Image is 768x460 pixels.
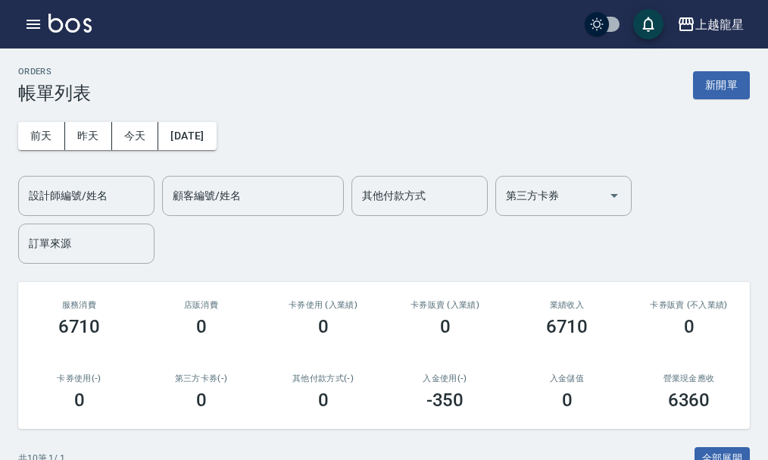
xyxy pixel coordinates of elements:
h3: 帳單列表 [18,83,91,104]
h2: 營業現金應收 [646,374,732,383]
button: 昨天 [65,122,112,150]
h2: 卡券使用 (入業績) [280,300,366,310]
div: 上越龍星 [695,15,744,34]
h3: -350 [426,390,464,411]
h3: 6710 [546,316,588,337]
h2: 業績收入 [524,300,610,310]
h2: 第三方卡券(-) [158,374,244,383]
h3: 0 [318,316,329,337]
h3: 0 [318,390,329,411]
h2: 卡券販賣 (入業績) [402,300,488,310]
button: save [633,9,663,39]
h3: 服務消費 [36,300,122,310]
h3: 6710 [58,316,101,337]
button: 前天 [18,122,65,150]
h2: 卡券使用(-) [36,374,122,383]
h3: 0 [440,316,451,337]
button: Open [602,183,626,208]
button: [DATE] [158,122,216,150]
h2: 入金儲值 [524,374,610,383]
h3: 0 [196,390,207,411]
button: 上越龍星 [671,9,750,40]
h2: ORDERS [18,67,91,77]
h2: 其他付款方式(-) [280,374,366,383]
h3: 0 [74,390,85,411]
h2: 入金使用(-) [402,374,488,383]
h2: 卡券販賣 (不入業績) [646,300,732,310]
h3: 6360 [668,390,710,411]
a: 新開單 [693,77,750,92]
h3: 0 [562,390,573,411]
h3: 0 [684,316,695,337]
h2: 店販消費 [158,300,244,310]
img: Logo [48,14,92,33]
button: 今天 [112,122,159,150]
button: 新開單 [693,71,750,99]
h3: 0 [196,316,207,337]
